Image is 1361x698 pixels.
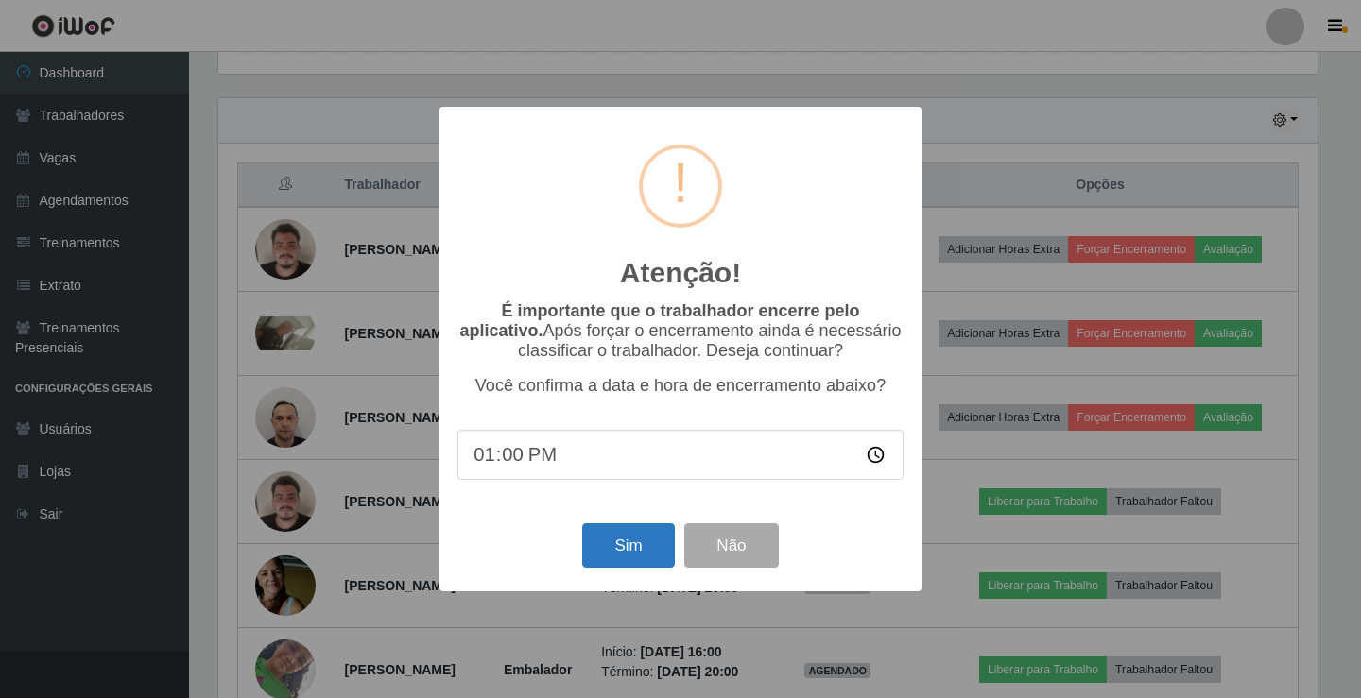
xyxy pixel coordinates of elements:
[582,523,674,568] button: Sim
[620,256,741,290] h2: Atenção!
[457,376,904,396] p: Você confirma a data e hora de encerramento abaixo?
[457,301,904,361] p: Após forçar o encerramento ainda é necessário classificar o trabalhador. Deseja continuar?
[459,301,859,340] b: É importante que o trabalhador encerre pelo aplicativo.
[684,523,778,568] button: Não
